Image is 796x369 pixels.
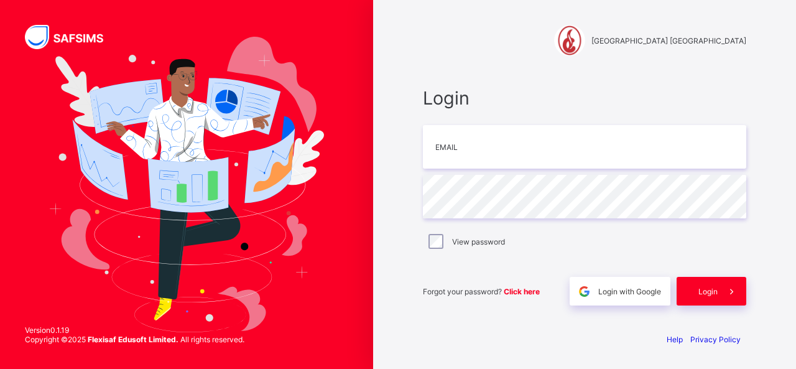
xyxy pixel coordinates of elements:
span: Login with Google [598,287,661,296]
span: Login [698,287,718,296]
strong: Flexisaf Edusoft Limited. [88,335,178,344]
span: Forgot your password? [423,287,540,296]
span: [GEOGRAPHIC_DATA] [GEOGRAPHIC_DATA] [591,36,746,45]
a: Click here [504,287,540,296]
span: Version 0.1.19 [25,325,244,335]
span: Copyright © 2025 All rights reserved. [25,335,244,344]
label: View password [452,237,505,246]
img: Hero Image [49,37,323,332]
a: Help [667,335,683,344]
img: google.396cfc9801f0270233282035f929180a.svg [577,284,591,299]
span: Login [423,87,746,109]
img: SAFSIMS Logo [25,25,118,49]
a: Privacy Policy [690,335,741,344]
